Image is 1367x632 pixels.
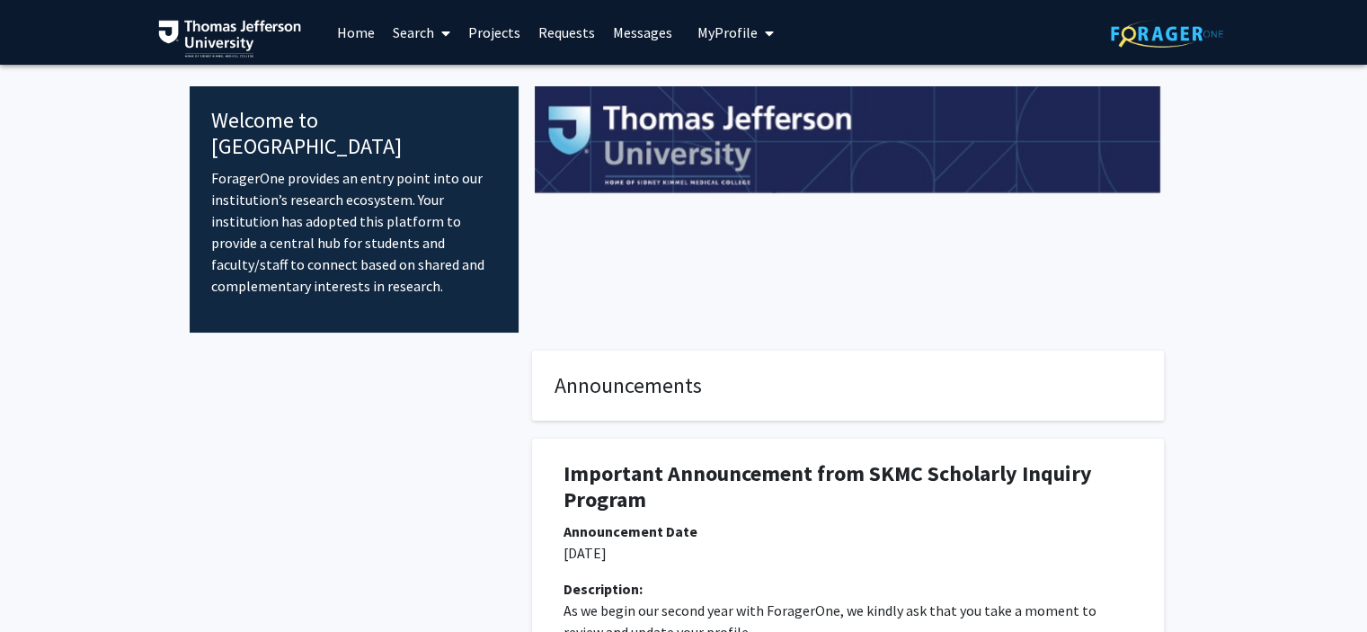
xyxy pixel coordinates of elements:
[564,578,1132,600] div: Description:
[564,542,1132,564] p: [DATE]
[697,23,758,41] span: My Profile
[13,551,76,619] iframe: Chat
[564,461,1132,513] h1: Important Announcement from SKMC Scholarly Inquiry Program
[555,373,1141,399] h4: Announcements
[564,521,1132,542] div: Announcement Date
[1111,20,1223,48] img: ForagerOne Logo
[529,1,604,64] a: Requests
[459,1,529,64] a: Projects
[211,167,498,297] p: ForagerOne provides an entry point into our institution’s research ecosystem. Your institution ha...
[158,20,302,58] img: Thomas Jefferson University Logo
[604,1,681,64] a: Messages
[328,1,384,64] a: Home
[384,1,459,64] a: Search
[211,108,498,160] h4: Welcome to [GEOGRAPHIC_DATA]
[535,86,1161,194] img: Cover Image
